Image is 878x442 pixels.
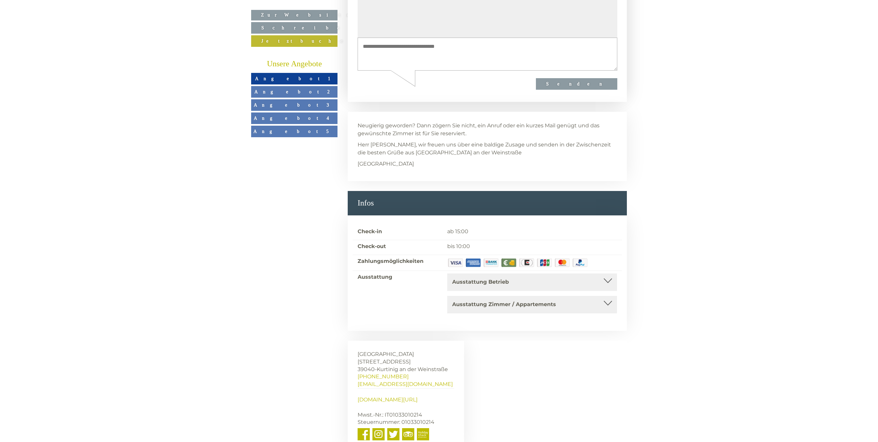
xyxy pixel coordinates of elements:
[117,5,143,16] div: [DATE]
[358,228,382,236] label: Check-in
[442,228,622,236] div: ab 15:00
[358,122,617,138] p: Neugierig geworden? Dann zögern Sie nicht, ein Anruf oder ein kurzes Mail genügt und das gewünsch...
[358,381,453,387] a: [EMAIL_ADDRESS][DOMAIN_NAME]
[382,412,422,418] span: : IT01033010214
[10,19,118,24] div: [GEOGRAPHIC_DATA]
[358,359,411,365] span: [STREET_ADDRESS]
[452,279,509,285] b: Ausstattung Betrieb
[255,76,334,81] span: Angebot 1
[253,129,340,134] span: Angebot 5
[251,10,337,20] a: Zur Website
[348,191,627,215] div: Infos
[358,366,375,372] span: 39040
[178,174,260,185] button: Senden
[251,58,337,70] div: Unsere Angebote
[518,258,535,268] img: EuroCard
[399,419,434,425] span: : 01033010214
[254,89,334,94] span: Angebot 2
[358,258,424,265] label: Zahlungsmöglichkeiten
[442,243,622,250] div: bis 10:00
[572,258,588,268] img: Paypal
[377,366,448,372] span: Kurtinig an der Weinstraße
[358,396,418,403] a: [DOMAIN_NAME][URL]
[358,373,409,380] a: [PHONE_NUMBER]
[358,243,386,250] label: Check-out
[483,258,499,268] img: Banküberweisung
[254,102,335,108] span: Angebot 3
[536,258,553,268] img: JCB
[254,115,335,121] span: Angebot 4
[554,258,571,268] img: Maestro
[358,351,414,357] span: [GEOGRAPHIC_DATA]
[358,273,392,281] label: Ausstattung
[5,18,122,38] div: Guten Tag, wie können wir Ihnen helfen?
[358,141,617,157] p: Herr [PERSON_NAME], wir freuen uns über eine baldige Zusage und senden in der Zwischenzeit die be...
[501,258,517,268] img: Barzahlung
[358,160,617,168] p: [GEOGRAPHIC_DATA]
[452,301,556,307] b: Ausstattung Zimmer / Appartements
[465,258,482,268] img: American Express
[251,22,337,34] a: Schreiben Sie uns
[10,32,118,37] small: 20:06
[251,35,337,47] a: Jetzt buchen
[447,258,464,268] img: Visa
